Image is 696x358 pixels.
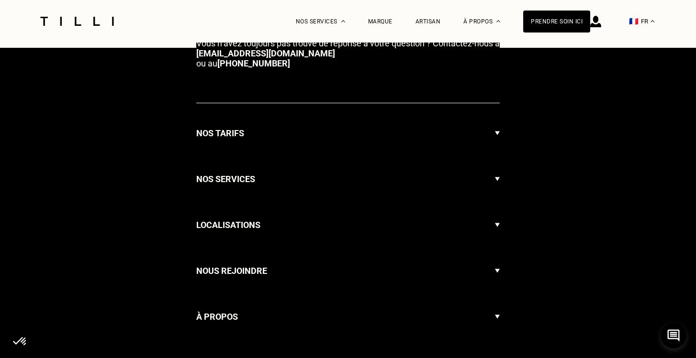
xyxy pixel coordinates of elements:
img: Menu déroulant à propos [496,20,500,22]
span: 🇫🇷 [629,17,639,26]
img: Menu déroulant [341,20,345,22]
img: Flèche menu déroulant [495,209,500,241]
img: Flèche menu déroulant [495,163,500,195]
p: ou au [196,38,500,68]
img: Logo du service de couturière Tilli [37,17,117,26]
a: Prendre soin ici [523,11,590,33]
a: Marque [368,18,393,25]
img: Flèche menu déroulant [495,255,500,287]
a: Artisan [415,18,441,25]
h3: Nous rejoindre [196,264,267,278]
img: icône connexion [590,16,601,27]
h3: À propos [196,310,238,324]
a: [EMAIL_ADDRESS][DOMAIN_NAME] [196,48,335,58]
img: Flèche menu déroulant [495,301,500,333]
h3: Localisations [196,218,260,232]
span: Vous n‘avez toujours pas trouvé de réponse à votre question ? Contactez-nous à [196,38,500,48]
h3: Nos tarifs [196,126,244,141]
h3: Nos services [196,172,255,186]
img: Flèche menu déroulant [495,118,500,149]
img: menu déroulant [651,20,654,22]
a: [PHONE_NUMBER] [217,58,290,68]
